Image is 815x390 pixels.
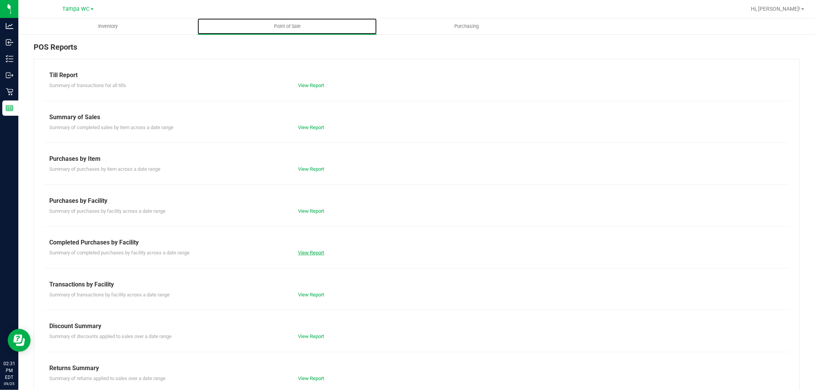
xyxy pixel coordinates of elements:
div: POS Reports [34,41,800,59]
inline-svg: Outbound [6,71,13,79]
span: Summary of transactions by facility across a date range [49,292,170,298]
a: View Report [298,250,324,256]
span: Summary of completed purchases by facility across a date range [49,250,190,256]
inline-svg: Inventory [6,55,13,63]
div: Till Report [49,71,784,80]
inline-svg: Retail [6,88,13,95]
div: Returns Summary [49,364,784,373]
inline-svg: Reports [6,104,13,112]
inline-svg: Analytics [6,22,13,30]
a: View Report [298,333,324,339]
div: Purchases by Facility [49,196,784,206]
span: Purchasing [444,23,489,30]
div: Summary of Sales [49,113,784,122]
a: View Report [298,375,324,381]
a: View Report [298,166,324,172]
a: View Report [298,292,324,298]
a: Purchasing [377,18,556,34]
span: Hi, [PERSON_NAME]! [751,6,800,12]
span: Summary of purchases by item across a date range [49,166,160,172]
span: Summary of returns applied to sales over a date range [49,375,165,381]
span: Summary of completed sales by item across a date range [49,125,173,130]
p: 02:31 PM EDT [3,360,15,381]
span: Tampa WC [63,6,90,12]
span: Summary of discounts applied to sales over a date range [49,333,172,339]
span: Point of Sale [264,23,311,30]
div: Discount Summary [49,322,784,331]
p: 09/25 [3,381,15,387]
a: View Report [298,125,324,130]
inline-svg: Inbound [6,39,13,46]
span: Summary of transactions for all tills [49,83,126,88]
div: Completed Purchases by Facility [49,238,784,247]
a: Inventory [18,18,198,34]
iframe: Resource center [8,329,31,352]
span: Summary of purchases by facility across a date range [49,208,165,214]
span: Inventory [88,23,128,30]
div: Purchases by Item [49,154,784,163]
div: Transactions by Facility [49,280,784,289]
a: View Report [298,208,324,214]
a: View Report [298,83,324,88]
a: Point of Sale [198,18,377,34]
